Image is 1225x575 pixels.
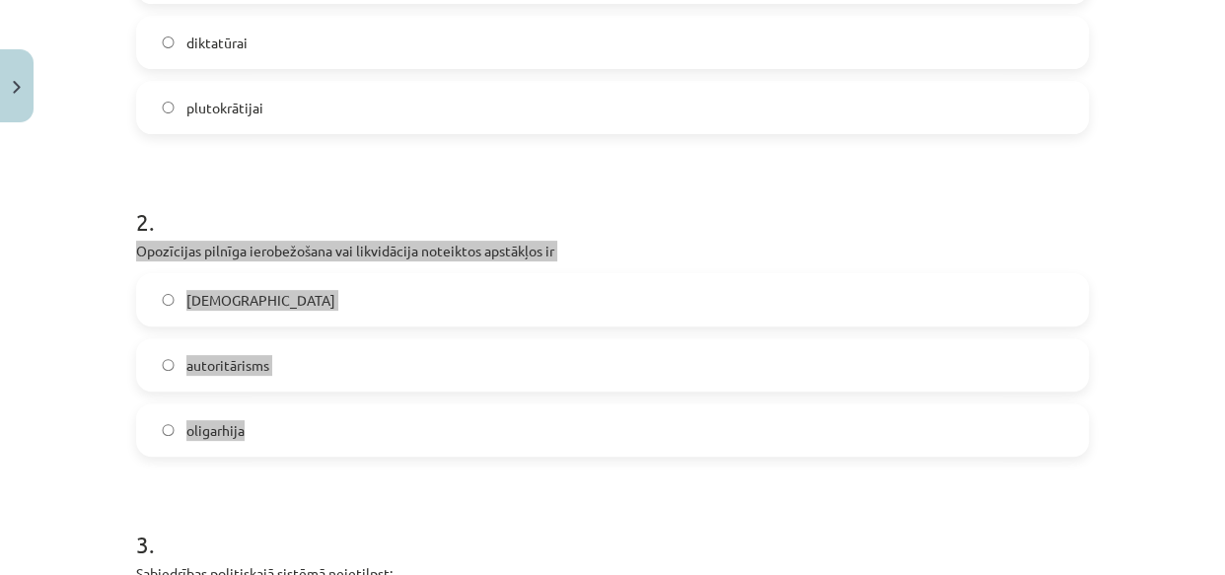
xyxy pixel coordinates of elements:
[186,98,263,118] span: plutokrātijai
[186,33,248,53] span: diktatūrai
[162,102,175,114] input: plutokrātijai
[186,420,245,441] span: oligarhija
[162,424,175,437] input: oligarhija
[162,294,175,307] input: [DEMOGRAPHIC_DATA]
[162,36,175,49] input: diktatūrai
[136,174,1089,235] h1: 2 .
[13,81,21,94] img: icon-close-lesson-0947bae3869378f0d4975bcd49f059093ad1ed9edebbc8119c70593378902aed.svg
[186,290,335,311] span: [DEMOGRAPHIC_DATA]
[186,355,269,376] span: autoritārisms
[136,496,1089,557] h1: 3 .
[136,241,1089,261] p: Opozīcijas pilnīga ierobežošana vai likvidācija noteiktos apstākļos ir
[162,359,175,372] input: autoritārisms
